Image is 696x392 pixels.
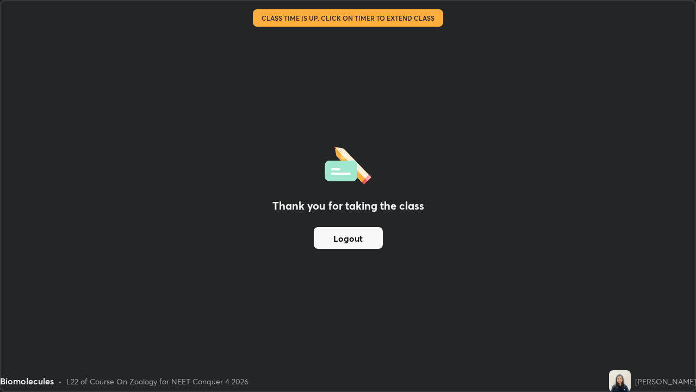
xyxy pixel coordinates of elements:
div: [PERSON_NAME] [635,376,696,387]
button: Logout [314,227,383,249]
img: 4d3cbe263ddf4dc9b2d989329401025d.jpg [609,370,631,392]
div: L22 of Course On Zoology for NEET Conquer 4 2026 [66,376,248,387]
h2: Thank you for taking the class [272,198,424,214]
img: offlineFeedback.1438e8b3.svg [325,143,371,185]
div: • [58,376,62,387]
